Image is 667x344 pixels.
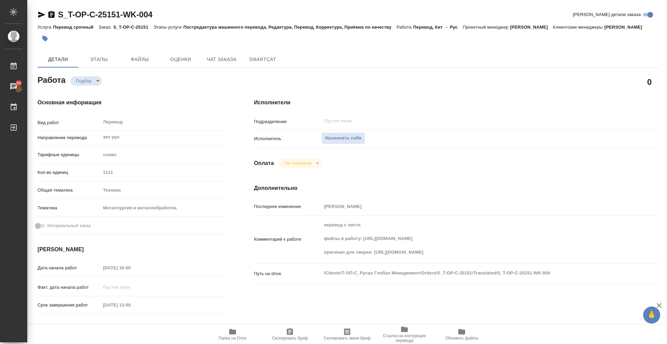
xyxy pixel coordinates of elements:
a: 90 [2,78,26,95]
div: Металлургия и металлобработка [101,202,227,214]
h4: Оплата [254,159,274,167]
span: 90 [12,80,25,87]
div: Подбор [71,76,102,86]
p: Исполнитель [254,135,322,142]
button: Подбор [74,78,94,84]
button: Обновить файлы [433,325,490,344]
input: Пустое поле [101,282,160,292]
p: Тематика [38,205,101,211]
div: слово [101,149,227,161]
p: Вид работ [38,119,101,126]
button: Не оплачена [283,160,313,166]
p: Кол-во единиц [38,169,101,176]
h4: Дополнительно [254,184,659,192]
input: Пустое поле [101,167,227,177]
button: Папка на Drive [204,325,261,344]
p: Тарифные единицы [38,151,101,158]
a: S_T-OP-C-25151-WK-004 [58,10,152,19]
p: Последнее изменение [254,203,322,210]
p: S_T-OP-C-25151 [113,25,153,30]
button: Добавить тэг [38,31,53,46]
p: Направление перевода [38,134,101,141]
p: Путь на drive [254,270,322,277]
span: [PERSON_NAME] детали заказа [573,11,641,18]
input: Пустое поле [101,300,160,310]
span: Детали [42,55,74,64]
span: Оценки [164,55,197,64]
p: Заказ: [99,25,113,30]
p: Общая тематика [38,187,101,194]
button: Скопировать мини-бриф [318,325,376,344]
h4: Исполнители [254,99,659,107]
textarea: /Clients/Т-ОП-С_Русал Глобал Менеджмент/Orders/S_T-OP-C-25151/Translated/S_T-OP-C-25151-WK-004 [322,267,626,279]
p: Клиентские менеджеры [553,25,605,30]
h2: 0 [647,76,652,88]
span: Чат заказа [205,55,238,64]
p: Работа [397,25,413,30]
p: Подразделение [254,118,322,125]
p: Этапы услуги [153,25,183,30]
span: Папка на Drive [219,336,247,341]
span: Нотариальный заказ [47,222,91,229]
p: Дата начала работ [38,265,101,271]
p: Перевод срочный [53,25,99,30]
p: Постредактура машинного перевода, Редактура, Перевод, Корректура, Приёмка по качеству [183,25,397,30]
span: 🙏 [646,308,657,322]
span: Файлы [123,55,156,64]
p: Срок завершения работ [38,302,101,309]
span: SmartCat [246,55,279,64]
div: Подбор [279,159,321,168]
h4: [PERSON_NAME] [38,245,227,254]
p: Проектный менеджер [463,25,510,30]
p: [PERSON_NAME] [510,25,553,30]
span: Ссылка на инструкции перевода [380,333,429,343]
h4: Основная информация [38,99,227,107]
button: Ссылка на инструкции перевода [376,325,433,344]
span: Назначить себя [325,134,361,142]
span: Скопировать мини-бриф [324,336,370,341]
button: Скопировать бриф [261,325,318,344]
span: Этапы [83,55,115,64]
input: Пустое поле [322,201,626,211]
p: [PERSON_NAME] [604,25,647,30]
textarea: перевод с листа файлы в работу: [URL][DOMAIN_NAME] оригинал для сверки: [URL][DOMAIN_NAME] [322,219,626,258]
button: Скопировать ссылку для ЯМессенджера [38,11,46,19]
span: Обновить файлы [445,336,478,341]
div: Техника [101,184,227,196]
input: Пустое поле [324,117,610,125]
p: Факт. дата начала работ [38,284,101,291]
p: Комментарий к работе [254,236,322,243]
button: 🙏 [643,306,660,324]
button: Назначить себя [322,132,365,144]
p: Перевод, Кит → Рус [413,25,463,30]
input: Пустое поле [101,263,160,273]
p: Услуга [38,25,53,30]
span: Скопировать бриф [272,336,308,341]
h2: Работа [38,73,65,86]
button: Скопировать ссылку [47,11,56,19]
